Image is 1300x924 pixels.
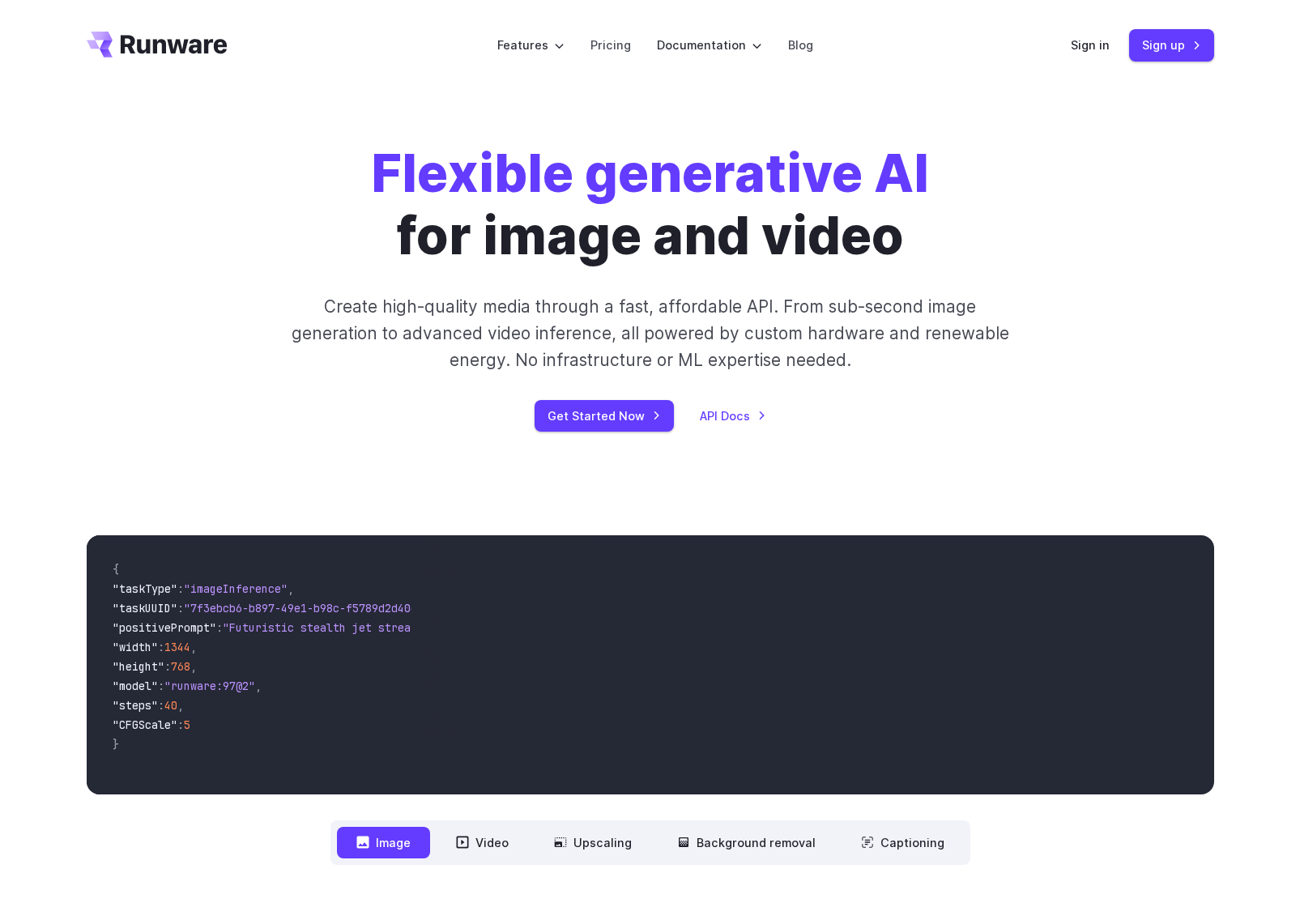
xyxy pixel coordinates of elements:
[1129,29,1214,61] a: Sign up
[164,698,177,713] span: 40
[371,143,929,267] h1: for image and video
[535,400,674,432] a: Get Started Now
[190,659,197,674] span: ,
[658,827,835,858] button: Background removal
[113,717,177,732] span: "CFGScale"
[164,679,255,693] span: "runware:97@2"
[158,679,164,693] span: :
[177,717,184,732] span: :
[177,698,184,713] span: ,
[590,36,631,54] a: Pricing
[223,620,812,635] span: "Futuristic stealth jet streaking through a neon-lit cityscape with glowing purple exhaust"
[216,620,223,635] span: :
[190,640,197,654] span: ,
[164,640,190,654] span: 1344
[113,659,164,674] span: "height"
[113,640,158,654] span: "width"
[657,36,762,54] label: Documentation
[158,640,164,654] span: :
[113,620,216,635] span: "positivePrompt"
[113,562,119,577] span: {
[171,659,190,674] span: 768
[289,293,1011,374] p: Create high-quality media through a fast, affordable API. From sub-second image generation to adv...
[788,36,813,54] a: Blog
[158,698,164,713] span: :
[184,717,190,732] span: 5
[437,827,528,858] button: Video
[184,581,288,596] span: "imageInference"
[113,581,177,596] span: "taskType"
[497,36,565,54] label: Features
[113,737,119,752] span: }
[1071,36,1110,54] a: Sign in
[184,601,430,615] span: "7f3ebcb6-b897-49e1-b98c-f5789d2d40d7"
[177,601,184,615] span: :
[164,659,171,674] span: :
[337,827,430,858] button: Image
[255,679,262,693] span: ,
[535,827,651,858] button: Upscaling
[177,581,184,596] span: :
[700,407,766,425] a: API Docs
[113,679,158,693] span: "model"
[113,601,177,615] span: "taskUUID"
[113,698,158,713] span: "steps"
[87,32,228,57] a: Go to /
[371,142,929,204] strong: Flexible generative AI
[288,581,294,596] span: ,
[842,827,964,858] button: Captioning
